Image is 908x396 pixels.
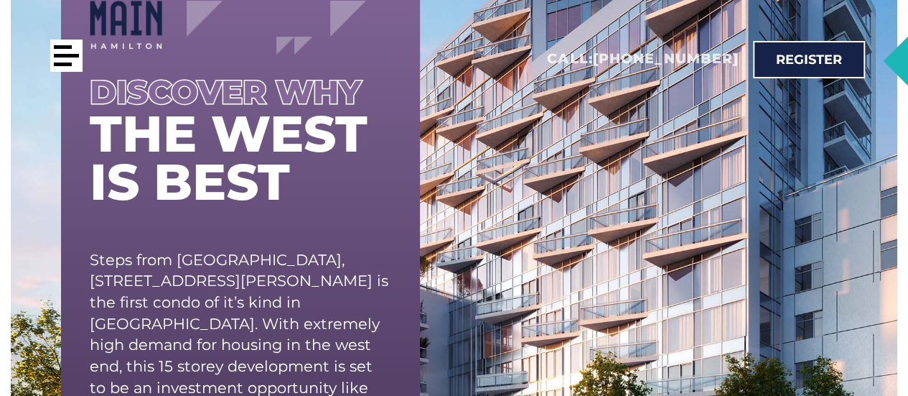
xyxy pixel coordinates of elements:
div: Discover why [90,78,391,107]
span: Register [776,53,842,66]
a: Register [753,41,865,78]
a: [PHONE_NUMBER] [593,50,739,67]
h1: the west is best [90,110,391,206]
h2: Call: [547,50,739,68]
